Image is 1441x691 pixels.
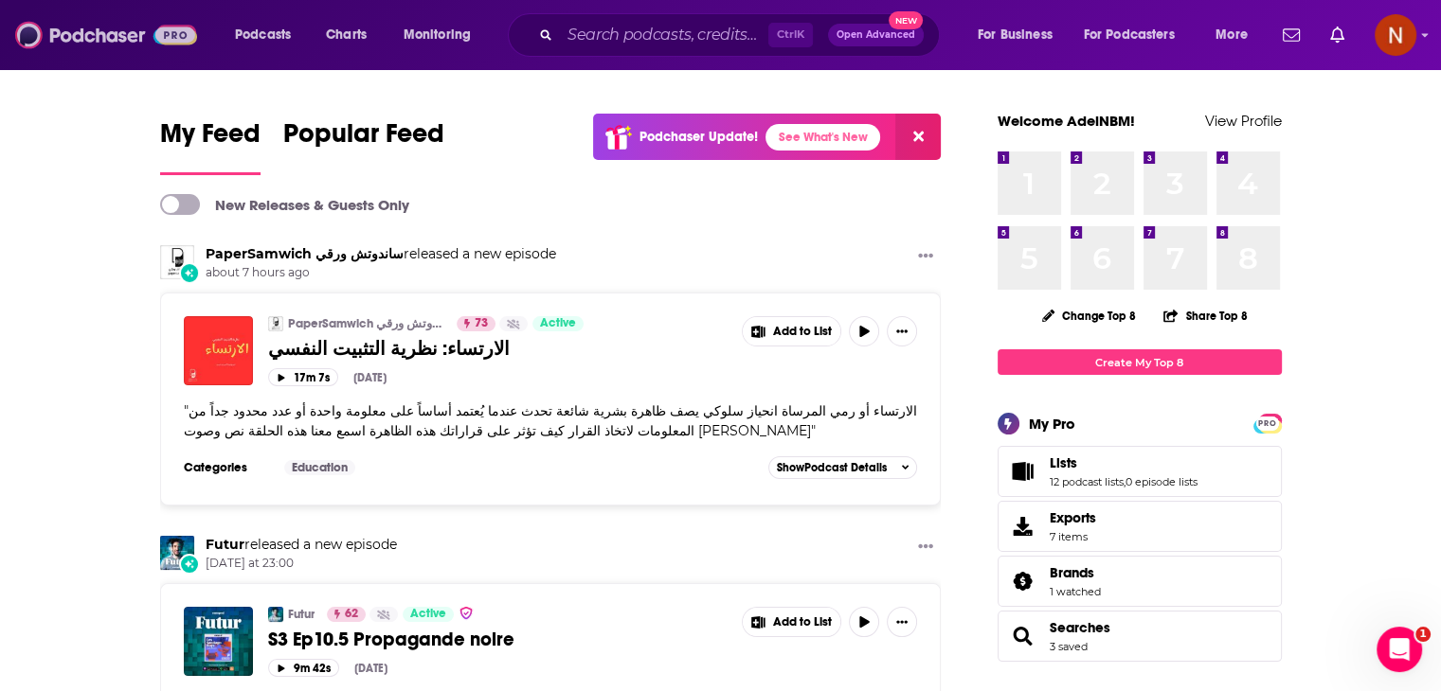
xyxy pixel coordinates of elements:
span: Lists [998,446,1282,497]
button: open menu [1202,20,1271,50]
a: Searches [1004,623,1042,649]
a: PaperSamwich ساندوتش ورقي [288,316,444,331]
a: Lists [1050,454,1198,471]
a: Create My Top 8 [998,349,1282,375]
span: " " [184,402,917,439]
a: View Profile [1205,112,1282,130]
a: S3 Ep10.5 Propagande noire [268,628,729,651]
a: Futur [268,607,283,622]
a: PaperSamwich ساندوتش ورقي [206,245,404,262]
span: Open Advanced [837,30,915,40]
a: Futur [206,536,244,553]
button: Show More Button [910,536,941,559]
button: Change Top 8 [1031,304,1148,328]
span: Lists [1050,454,1077,471]
button: open menu [1072,20,1202,50]
span: Searches [998,611,1282,662]
input: Search podcasts, credits, & more... [560,20,768,50]
div: Search podcasts, credits, & more... [526,13,958,57]
button: Show More Button [887,607,917,637]
a: 0 episode lists [1126,475,1198,488]
img: Futur [160,536,194,570]
a: Show notifications dropdown [1323,19,1352,51]
h3: Categories [184,460,269,475]
div: New Episode [179,554,200,575]
span: , [1124,475,1126,488]
span: My Feed [160,117,261,161]
span: Brands [1050,564,1094,581]
img: Podchaser - Follow, Share and Rate Podcasts [15,17,197,53]
button: open menu [222,20,315,50]
span: Brands [998,556,1282,607]
span: Monitoring [404,22,471,48]
span: Exports [1050,509,1096,526]
a: Welcome AdelNBM! [998,112,1135,130]
a: My Feed [160,117,261,175]
a: New Releases & Guests Only [160,194,409,215]
a: Show notifications dropdown [1275,19,1307,51]
span: For Business [978,22,1053,48]
a: 73 [457,316,495,331]
a: Exports [998,501,1282,552]
iframe: Intercom live chat [1377,627,1422,672]
span: For Podcasters [1084,22,1175,48]
button: ShowPodcast Details [768,456,918,479]
span: Podcasts [235,22,291,48]
a: 12 podcast lists [1050,475,1124,488]
span: [DATE] at 23:00 [206,556,397,572]
span: Charts [326,22,367,48]
span: Popular Feed [283,117,444,161]
a: Brands [1050,564,1101,581]
span: Active [540,314,576,333]
img: S3 Ep10.5 Propagande noire [184,607,253,676]
a: الارتساء: نظرية التثبيت النفسي [184,316,253,385]
a: PaperSamwich ساندوتش ورقي [268,316,283,331]
span: الارتساء: نظرية التثبيت النفسي [268,337,510,361]
span: Logged in as AdelNBM [1375,14,1416,56]
div: My Pro [1029,415,1075,433]
button: open menu [390,20,495,50]
p: Podchaser Update! [639,129,758,145]
a: Lists [1004,458,1042,485]
a: Active [403,607,454,622]
img: User Profile [1375,14,1416,56]
div: New Episode [179,262,200,283]
button: Show More Button [887,316,917,346]
span: S3 Ep10.5 Propagande noire [268,628,514,651]
span: Exports [1004,513,1042,540]
span: Active [410,605,446,624]
a: الارتساء: نظرية التثبيت النفسي [268,337,729,361]
button: Show More Button [743,608,841,636]
span: Searches [1050,619,1110,636]
h3: released a new episode [206,245,556,263]
a: 62 [327,607,366,622]
span: Ctrl K [768,23,813,47]
button: Share Top 8 [1162,297,1248,334]
span: 7 items [1050,530,1096,543]
span: 62 [345,605,358,624]
span: More [1216,22,1248,48]
a: See What's New [766,124,880,151]
a: Brands [1004,568,1042,594]
a: Futur [288,607,315,622]
a: Active [532,316,584,331]
h3: released a new episode [206,536,397,554]
span: about 7 hours ago [206,265,556,281]
a: Education [284,460,355,475]
a: Charts [314,20,378,50]
span: 73 [475,314,488,333]
a: 1 watched [1050,585,1101,598]
button: Show profile menu [1375,14,1416,56]
img: verified Badge [459,605,474,621]
span: Add to List [773,615,832,629]
img: PaperSamwich ساندوتش ورقي [160,245,194,279]
a: Popular Feed [283,117,444,175]
span: 1 [1415,627,1431,642]
span: الارتساء أو رمي المرساة انحياز سلوكي يصف ظاهرة بشرية شائعة تحدث عندما يُعتمد أساساً على معلومة وا... [184,402,917,439]
button: open menu [964,20,1076,50]
button: 9m 42s [268,659,339,677]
